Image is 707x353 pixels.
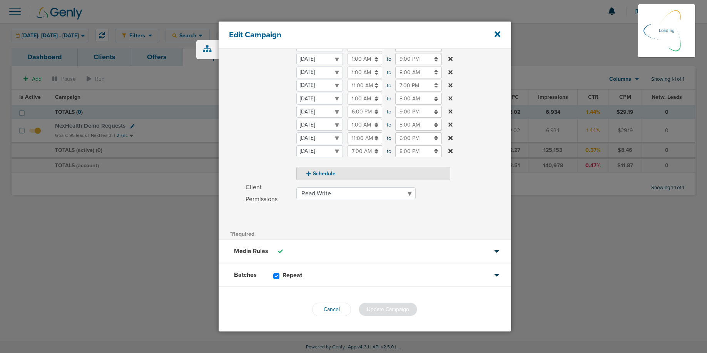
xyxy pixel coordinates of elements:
[387,93,391,105] span: to
[348,106,382,118] input: to
[282,271,302,279] h3: Repeat
[348,93,382,105] input: to
[234,247,268,255] h3: Media Rules
[659,26,674,35] p: Loading
[395,53,442,65] input: to
[387,106,391,118] span: to
[296,119,343,131] select: to
[348,67,382,78] input: to
[229,30,473,40] h4: Edit Campaign
[296,132,343,144] select: to
[348,53,382,65] input: to
[446,80,455,92] button: to
[395,132,442,144] input: to
[387,145,391,157] span: to
[446,145,455,157] button: to
[296,53,343,65] select: to
[446,132,455,144] button: to
[312,303,351,316] button: Cancel
[296,93,343,105] select: to
[296,106,343,118] select: to
[296,145,343,157] select: to
[395,67,442,78] input: to
[230,231,254,237] span: *Required
[387,80,391,92] span: to
[446,67,455,78] button: to
[395,80,442,92] input: to
[387,132,391,144] span: to
[446,106,455,118] button: to
[246,181,292,205] span: Client Permissions
[348,119,382,131] input: to
[387,67,391,78] span: to
[446,93,455,105] button: to
[234,271,257,279] h3: Batches
[348,132,382,144] input: to
[446,53,455,65] button: to
[387,53,391,65] span: to
[296,67,343,78] select: to
[395,119,442,131] input: to
[348,145,382,157] input: to
[387,119,391,131] span: to
[348,80,382,92] input: to
[395,145,442,157] input: to
[296,187,416,199] select: Client Permissions
[296,80,343,92] select: to
[395,93,442,105] input: to
[446,119,455,131] button: to
[395,106,442,118] input: to
[296,167,450,180] button: Schedule Run my ads on specific times and days to to to to to to to to to to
